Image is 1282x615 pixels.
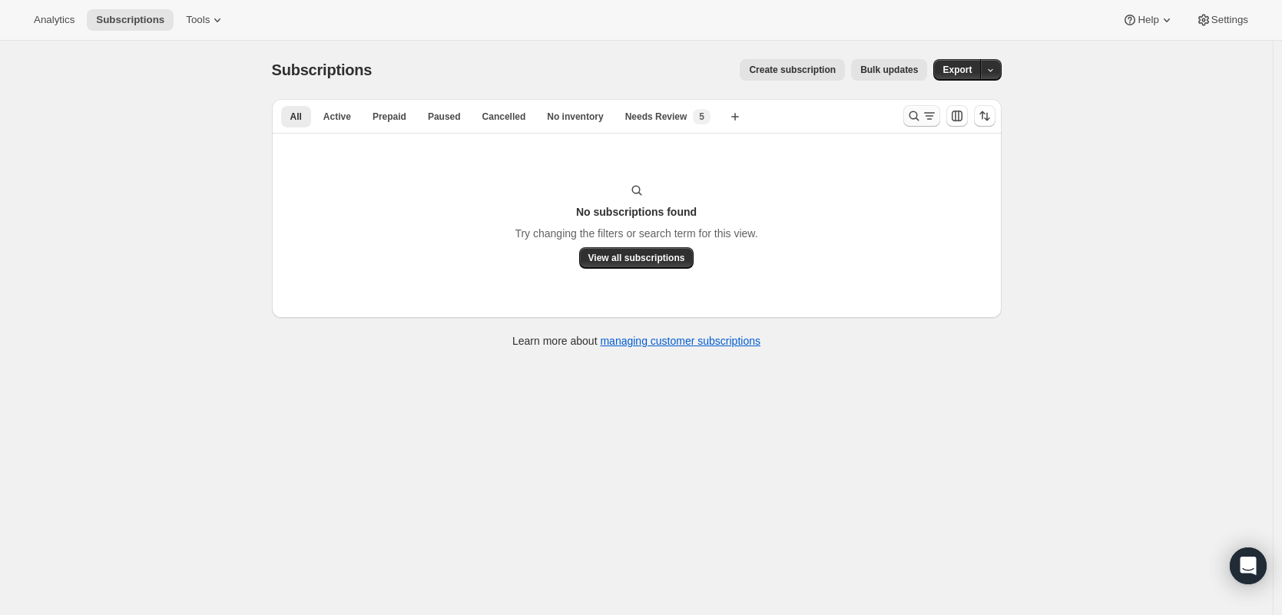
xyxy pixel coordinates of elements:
span: Help [1138,14,1158,26]
span: Prepaid [373,111,406,123]
button: Create subscription [740,59,845,81]
button: Export [933,59,981,81]
span: Subscriptions [96,14,164,26]
span: Tools [186,14,210,26]
span: Export [942,64,972,76]
span: Needs Review [625,111,687,123]
span: All [290,111,302,123]
button: Sort the results [974,105,995,127]
span: View all subscriptions [588,252,685,264]
button: Search and filter results [903,105,940,127]
span: Cancelled [482,111,526,123]
h3: No subscriptions found [576,204,697,220]
p: Learn more about [512,333,760,349]
button: Customize table column order and visibility [946,105,968,127]
span: Paused [428,111,461,123]
span: 5 [699,111,704,123]
span: Bulk updates [860,64,918,76]
p: Try changing the filters or search term for this view. [515,226,757,241]
button: Create new view [723,106,747,127]
button: Tools [177,9,234,31]
button: Settings [1187,9,1257,31]
button: Bulk updates [851,59,927,81]
div: Open Intercom Messenger [1230,547,1267,584]
span: Subscriptions [272,61,373,78]
span: Create subscription [749,64,836,76]
span: Analytics [34,14,75,26]
span: Active [323,111,351,123]
button: View all subscriptions [579,247,694,269]
button: Help [1113,9,1183,31]
button: Subscriptions [87,9,174,31]
span: Settings [1211,14,1248,26]
button: Analytics [25,9,84,31]
a: managing customer subscriptions [600,335,760,347]
span: No inventory [547,111,603,123]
